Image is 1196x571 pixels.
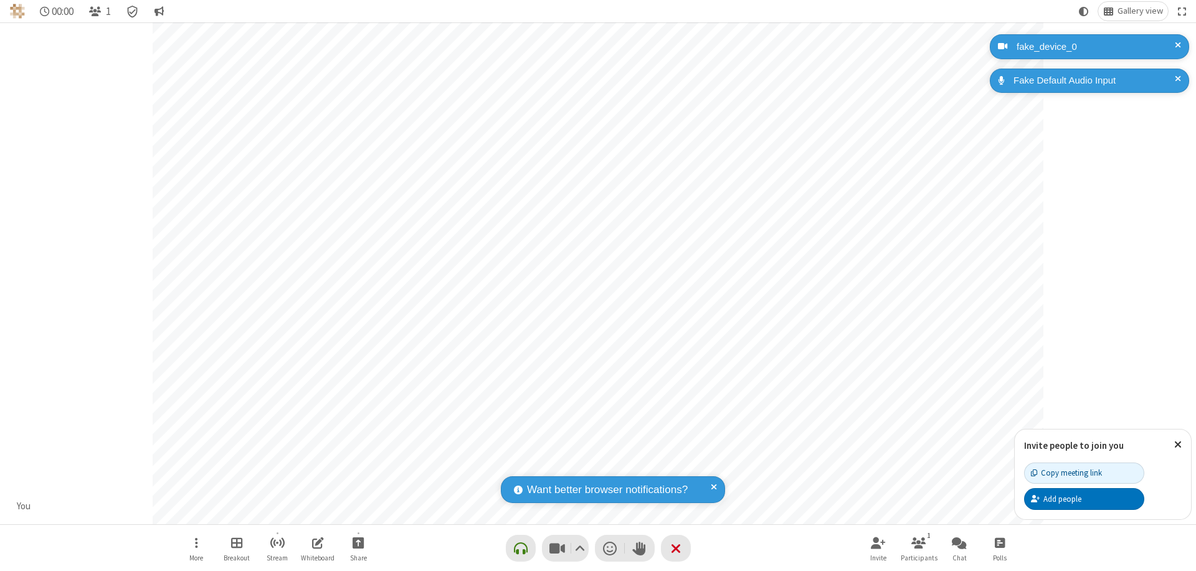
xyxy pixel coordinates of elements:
[527,482,688,498] span: Want better browser notifications?
[1118,6,1163,16] span: Gallery view
[189,554,203,562] span: More
[1173,2,1192,21] button: Fullscreen
[952,554,967,562] span: Chat
[12,499,36,514] div: You
[1009,74,1180,88] div: Fake Default Audio Input
[542,535,589,562] button: Stop video (⌘+Shift+V)
[52,6,74,17] span: 00:00
[981,530,1018,566] button: Open poll
[301,554,335,562] span: Whiteboard
[178,530,215,566] button: Open menu
[506,535,536,562] button: Connect your audio
[941,530,978,566] button: Open chat
[1024,463,1144,484] button: Copy meeting link
[1012,40,1180,54] div: fake_device_0
[267,554,288,562] span: Stream
[1024,439,1124,451] label: Invite people to join you
[299,530,336,566] button: Open shared whiteboard
[1031,467,1102,479] div: Copy meeting link
[625,535,655,562] button: Raise hand
[901,554,937,562] span: Participants
[860,530,897,566] button: Invite participants (⌘+Shift+I)
[571,535,588,562] button: Video setting
[595,535,625,562] button: Send a reaction
[259,530,296,566] button: Start streaming
[1098,2,1168,21] button: Change layout
[350,554,367,562] span: Share
[993,554,1007,562] span: Polls
[106,6,111,17] span: 1
[35,2,79,21] div: Timer
[121,2,145,21] div: Meeting details Encryption enabled
[661,535,691,562] button: End or leave meeting
[1074,2,1094,21] button: Using system theme
[10,4,25,19] img: QA Selenium DO NOT DELETE OR CHANGE
[870,554,886,562] span: Invite
[83,2,116,21] button: Open participant list
[339,530,377,566] button: Start sharing
[1165,429,1191,460] button: Close popover
[149,2,169,21] button: Conversation
[224,554,250,562] span: Breakout
[900,530,937,566] button: Open participant list
[1024,488,1144,509] button: Add people
[218,530,255,566] button: Manage Breakout Rooms
[924,530,934,541] div: 1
